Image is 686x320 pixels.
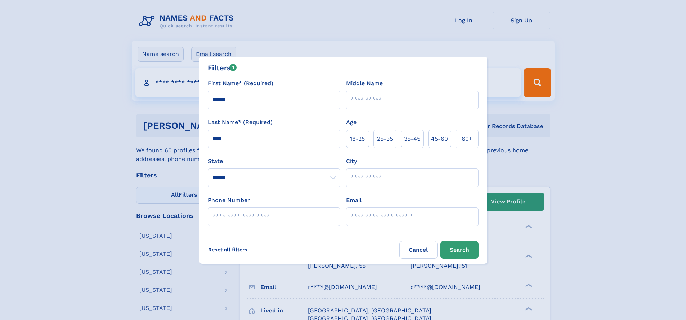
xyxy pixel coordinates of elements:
label: State [208,157,340,166]
label: Last Name* (Required) [208,118,273,127]
div: Filters [208,62,237,73]
label: Phone Number [208,196,250,205]
span: 45‑60 [431,135,448,143]
label: Reset all filters [203,241,252,258]
label: First Name* (Required) [208,79,273,88]
span: 18‑25 [350,135,365,143]
label: Age [346,118,357,127]
span: 35‑45 [404,135,420,143]
label: Email [346,196,362,205]
label: Cancel [399,241,438,259]
label: Middle Name [346,79,383,88]
span: 60+ [462,135,472,143]
span: 25‑35 [377,135,393,143]
label: City [346,157,357,166]
button: Search [440,241,479,259]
